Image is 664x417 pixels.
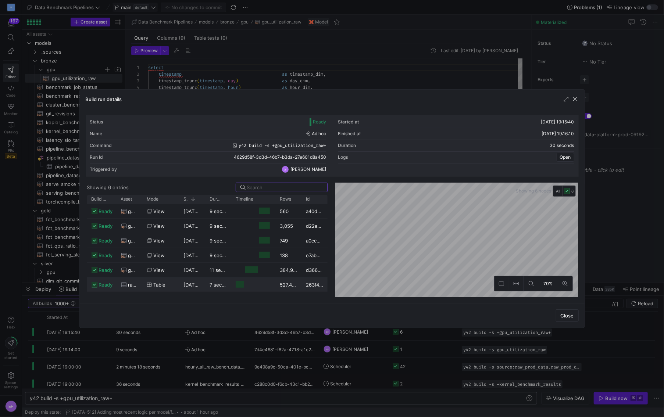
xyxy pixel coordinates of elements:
y42-duration: 9 seconds [210,208,233,214]
span: [DATE] 19:15:40 [183,282,220,288]
y42-duration: 9 seconds [210,252,233,258]
span: gpu_capacity_by_time_by_gpu_agg [128,234,138,248]
button: 70% [539,276,558,291]
div: a0cc895d-02a4-40a6-b8f6-ae3d0337003d [301,233,328,248]
span: Close [561,313,574,319]
span: [DATE] 19:16:00 [183,223,220,229]
y42-duration: 9 seconds [210,238,233,244]
span: Ready [313,119,326,125]
div: d36671ff-663a-44be-bd13-1f38f0a5823c [301,263,328,277]
input: Search [247,184,323,190]
span: Table [153,278,165,292]
span: gpu_utilization_raw [128,263,138,277]
div: Triggered by [90,167,117,172]
span: gpu_utilization_by_day_agg [128,248,138,263]
span: raw_prod_data_kps_gpu_metrics [128,278,138,292]
y42-duration: 30 seconds [550,143,574,148]
span: Open [560,155,571,160]
span: view [153,234,165,248]
span: Asset [121,197,132,202]
span: [DATE] 19:16:00 [183,238,220,244]
div: Command [90,143,112,148]
span: Duration [210,197,222,202]
div: Duration [338,143,356,148]
h3: Build run details [86,96,122,102]
div: 749 [275,233,301,248]
span: [PERSON_NAME] [290,167,326,172]
span: Rows [280,197,291,202]
span: gpu_allocation_by_user_by_day_agg [128,219,138,233]
div: Run Id [90,155,103,160]
span: view [153,204,165,219]
span: Ad hoc [306,131,326,136]
span: [DATE] 19:15:48 [183,267,220,273]
y42-duration: 9 seconds [210,223,233,229]
div: a40dae89-1d36-4760-8a53-221500c5b12e [301,204,328,218]
span: ready [99,248,113,263]
span: All [556,188,560,194]
span: ready [99,263,113,277]
span: Started at [183,197,188,202]
div: 263f459b-8769-4ebd-93fe-a9862eb0414c [301,277,328,292]
span: Build status [92,197,107,202]
div: e7abd4ff-0db2-4952-b128-33732c2e811b [301,248,328,262]
y42-duration: 11 seconds [210,267,235,273]
span: Mode [147,197,158,202]
div: 384,903 [275,263,301,277]
span: 6 [572,189,574,193]
div: 138 [275,248,301,262]
span: Showing 6 nodes [516,188,553,194]
y42-duration: 7 seconds [210,282,233,288]
span: y42 build -s +gpu_utilization_raw+ [239,143,326,148]
span: Id [306,197,310,202]
button: Close [556,309,579,322]
span: ready [99,234,113,248]
div: 560 [275,204,301,218]
span: view [153,248,165,263]
span: ready [99,219,113,233]
span: view [153,263,165,277]
button: Open [557,153,574,162]
div: Showing 6 entries [87,184,129,190]
span: Timeline [236,197,253,202]
span: [DATE] 19:16:00 [183,208,220,214]
div: d22a8b8b-453b-46e7-9885-8ca3148644db [301,219,328,233]
span: [DATE] 19:16:00 [183,252,220,258]
span: 70% [542,280,554,288]
span: gpu_allocated_by_time_by_namespace_agg [128,204,138,219]
span: [DATE] 19:15:40 [541,119,574,125]
span: [DATE] 19:16:10 [542,131,574,136]
div: 3,055 [275,219,301,233]
span: 4629d58f-3d3d-46b7-b3da-27e601d8a450 [234,155,326,160]
div: Started at [338,119,359,125]
div: Name [90,131,103,136]
div: Finished at [338,131,361,136]
div: EF [282,166,289,173]
span: ready [99,278,113,292]
span: view [153,219,165,233]
span: ready [99,204,113,219]
div: Logs [338,155,348,160]
div: 527,478 [275,277,301,292]
div: Status [90,119,103,125]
